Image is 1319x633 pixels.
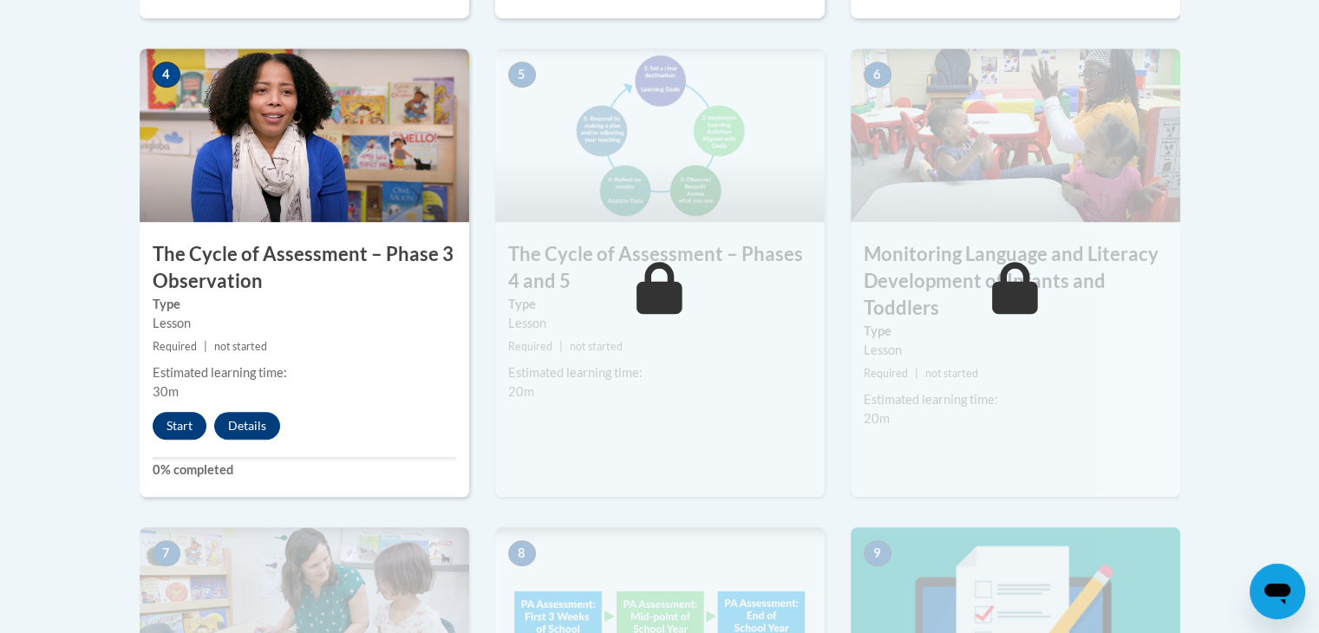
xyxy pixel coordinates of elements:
[508,314,812,333] div: Lesson
[153,412,206,440] button: Start
[508,340,552,353] span: Required
[864,390,1167,409] div: Estimated learning time:
[495,241,825,295] h3: The Cycle of Assessment – Phases 4 and 5
[153,384,179,399] span: 30m
[214,412,280,440] button: Details
[153,540,180,566] span: 7
[214,340,267,353] span: not started
[508,540,536,566] span: 8
[508,62,536,88] span: 5
[851,241,1180,321] h3: Monitoring Language and Literacy Development of Infants and Toddlers
[140,241,469,295] h3: The Cycle of Assessment – Phase 3 Observation
[851,49,1180,222] img: Course Image
[153,62,180,88] span: 4
[204,340,207,353] span: |
[864,367,908,380] span: Required
[508,384,534,399] span: 20m
[153,295,456,314] label: Type
[508,295,812,314] label: Type
[508,363,812,382] div: Estimated learning time:
[140,49,469,222] img: Course Image
[864,341,1167,360] div: Lesson
[864,322,1167,341] label: Type
[864,540,891,566] span: 9
[153,314,456,333] div: Lesson
[153,460,456,480] label: 0% completed
[153,340,197,353] span: Required
[864,411,890,426] span: 20m
[1250,564,1305,619] iframe: Button to launch messaging window
[570,340,623,353] span: not started
[495,49,825,222] img: Course Image
[864,62,891,88] span: 6
[925,367,978,380] span: not started
[153,363,456,382] div: Estimated learning time:
[915,367,918,380] span: |
[559,340,563,353] span: |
